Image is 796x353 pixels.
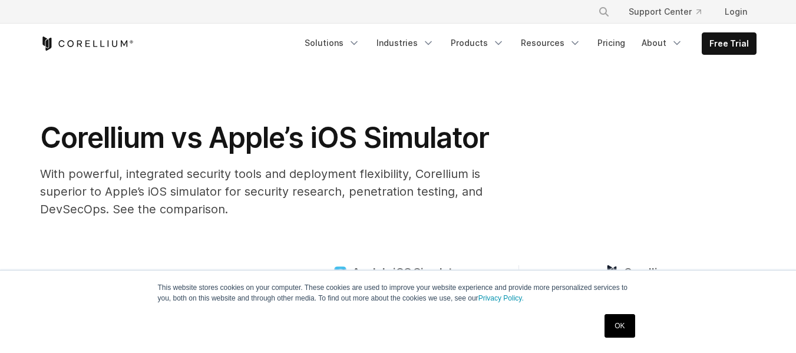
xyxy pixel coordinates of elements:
[619,1,711,22] a: Support Center
[590,32,632,54] a: Pricing
[605,314,635,338] a: OK
[715,1,757,22] a: Login
[298,32,757,55] div: Navigation Menu
[624,266,673,279] span: Corellium
[369,32,441,54] a: Industries
[635,32,690,54] a: About
[593,1,615,22] button: Search
[352,266,463,279] span: Apple's iOS Simulator
[40,37,134,51] a: Corellium Home
[702,33,756,54] a: Free Trial
[478,294,524,302] a: Privacy Policy.
[298,32,367,54] a: Solutions
[514,32,588,54] a: Resources
[40,120,511,156] h1: Corellium vs Apple’s iOS Simulator
[333,265,348,280] img: compare_ios-simulator--large
[158,282,639,303] p: This website stores cookies on your computer. These cookies are used to improve your website expe...
[40,165,511,218] p: With powerful, integrated security tools and deployment flexibility, Corellium is superior to App...
[584,1,757,22] div: Navigation Menu
[444,32,511,54] a: Products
